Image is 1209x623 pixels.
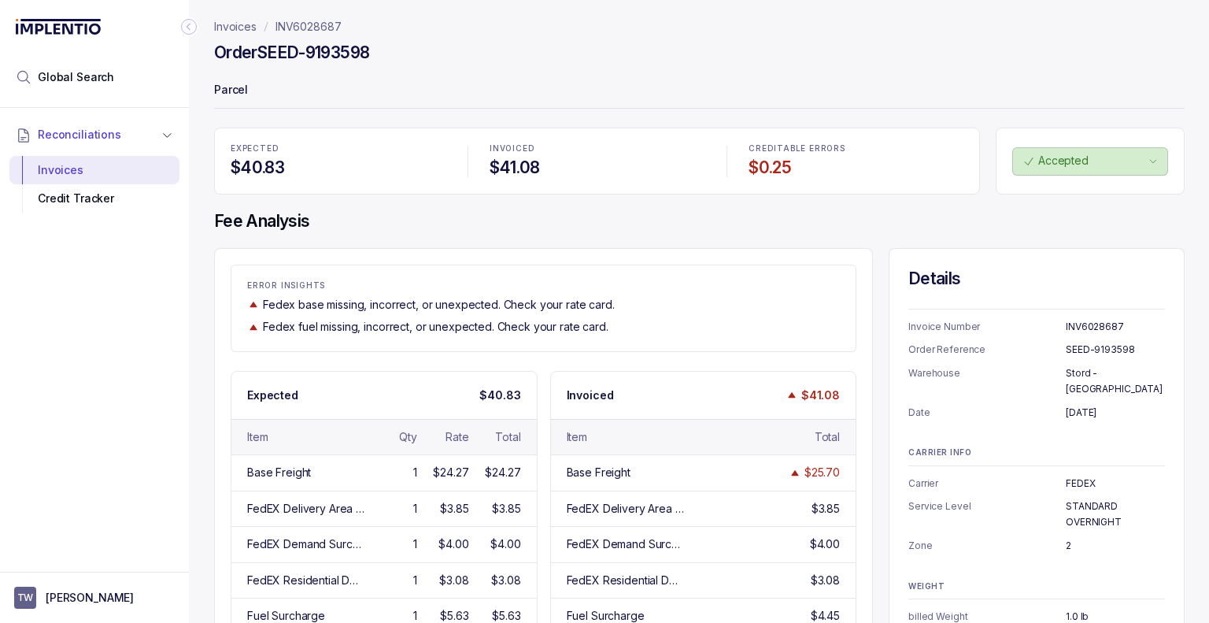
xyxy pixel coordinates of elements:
div: $4.00 [490,536,520,552]
div: Total [815,429,840,445]
div: $3.85 [492,501,520,517]
p: FEDEX [1066,476,1165,491]
div: FedEX Residential Delivery Charge [247,573,365,588]
div: Rate [446,429,468,445]
a: INV6028687 [275,19,342,35]
button: User initials[PERSON_NAME] [14,587,175,609]
p: EXPECTED [231,144,446,154]
div: $4.00 [810,536,840,552]
h4: $41.08 [490,157,704,179]
div: 1 [413,573,417,588]
button: Accepted [1012,147,1168,176]
div: $24.27 [433,465,468,480]
span: User initials [14,587,36,609]
p: Expected [247,388,298,403]
p: INVOICED [490,144,704,154]
nav: breadcrumb [214,19,342,35]
img: trend image [247,321,260,333]
div: FedEX Demand Surcharge [567,536,685,552]
img: trend image [789,467,801,479]
button: Reconciliations [9,117,179,152]
div: FedEX Delivery Area Surcharge [247,501,365,517]
div: $25.70 [804,465,840,480]
h4: Details [908,268,1165,290]
div: FedEX Delivery Area Surcharge [567,501,685,517]
div: $3.08 [491,573,520,588]
p: Parcel [214,76,1185,107]
div: $3.85 [440,501,468,517]
p: Date [908,405,1066,421]
p: STANDARD OVERNIGHT [1066,499,1165,529]
div: $3.85 [812,501,840,517]
p: CARRIER INFO [908,448,1165,458]
p: [DATE] [1066,405,1165,421]
div: FedEX Demand Surcharge [247,536,365,552]
p: INV6028687 [1066,319,1165,335]
p: Carrier [908,476,1066,491]
div: $3.08 [811,573,840,588]
div: Qty [399,429,417,445]
div: Credit Tracker [22,184,167,213]
div: Invoices [22,156,167,184]
p: Fedex base missing, incorrect, or unexpected. Check your rate card. [263,297,615,313]
div: 1 [413,465,417,480]
div: Base Freight [247,465,311,480]
p: 2 [1066,538,1165,554]
a: Invoices [214,19,257,35]
span: Reconciliations [38,127,121,143]
p: [PERSON_NAME] [46,590,134,606]
p: Invoice Number [908,319,1066,335]
p: Service Level [908,499,1066,529]
div: $3.08 [439,573,468,588]
h4: $40.83 [231,157,446,179]
p: ERROR INSIGHTS [247,281,840,291]
p: SEED-9193598 [1066,342,1165,358]
ul: Information Summary [908,476,1165,554]
p: $41.08 [801,388,840,403]
p: CREDITABLE ERRORS [749,144,963,154]
img: trend image [786,389,798,401]
p: $40.83 [479,388,520,403]
ul: Information Summary [908,319,1165,420]
div: Collapse Icon [179,17,198,36]
img: trend image [247,299,260,310]
div: Total [495,429,520,445]
p: WEIGHT [908,582,1165,591]
div: FedEX Residential Delivery Charge [567,573,685,588]
h4: Order SEED-9193598 [214,42,369,64]
div: Reconciliations [9,153,179,217]
p: Stord - [GEOGRAPHIC_DATA] [1066,365,1165,396]
p: Order Reference [908,342,1066,358]
div: $4.00 [438,536,468,552]
div: 1 [413,536,417,552]
p: Accepted [1038,153,1145,169]
p: Zone [908,538,1066,554]
div: $24.27 [485,465,520,480]
div: Item [567,429,587,445]
div: Base Freight [567,465,630,480]
div: Item [247,429,268,445]
div: 1 [413,501,417,517]
h4: $0.25 [749,157,963,179]
p: Warehouse [908,365,1066,396]
p: Invoiced [567,388,614,403]
h4: Fee Analysis [214,210,1185,232]
span: Global Search [38,69,114,85]
p: Fedex fuel missing, incorrect, or unexpected. Check your rate card. [263,319,608,335]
